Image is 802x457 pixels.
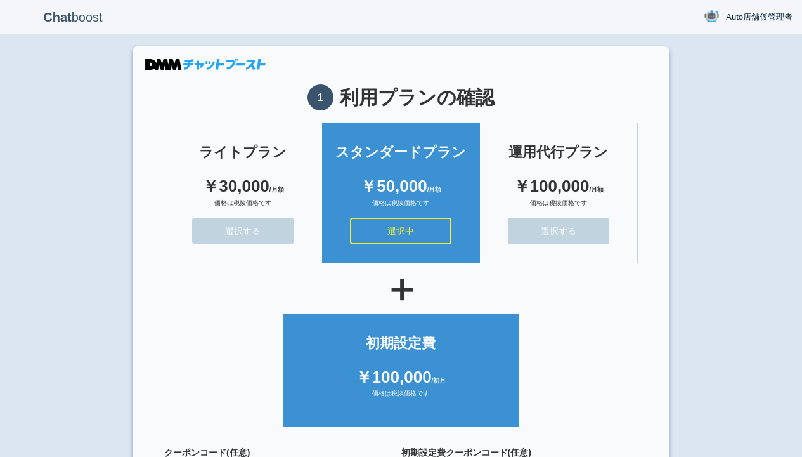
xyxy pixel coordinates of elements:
[295,333,507,353] div: 初期設定費
[350,218,451,244] button: 選択中
[335,199,467,218] div: 価格は税抜価格です
[295,366,507,389] div: ￥100,000
[164,270,638,308] div: ＋
[295,389,507,408] div: 価格は税抜価格です
[493,175,624,198] div: ￥100,000
[10,1,136,33] p: boost
[177,175,309,198] div: ￥30,000
[269,186,284,193] span: /月額
[427,186,442,193] span: /月額
[493,142,624,162] div: 運用代行プラン
[145,59,266,70] img: DMMチャットブースト
[177,142,309,162] div: ライトプラン
[335,175,467,198] div: ￥50,000
[493,199,624,218] div: 価格は税抜価格です
[307,84,333,110] span: 1
[589,186,604,193] span: /月額
[43,10,71,24] b: Chat
[432,377,446,384] span: /初月
[704,8,720,24] img: User Image
[164,84,638,110] h1: 利用プランの確認
[177,199,309,218] div: 価格は税抜価格です
[726,11,792,23] span: Auto店舗仮管理者
[508,218,609,244] button: 選択する
[335,142,467,162] div: スタンダードプラン
[192,218,294,244] button: 選択する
